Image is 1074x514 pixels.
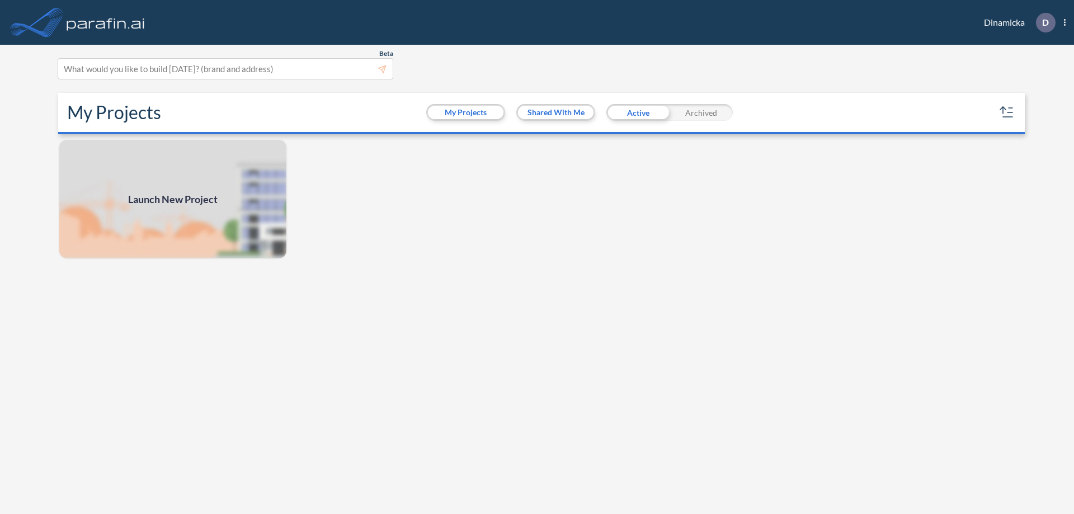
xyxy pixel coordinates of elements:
[379,49,393,58] span: Beta
[67,102,161,123] h2: My Projects
[128,192,218,207] span: Launch New Project
[428,106,503,119] button: My Projects
[967,13,1066,32] div: Dinamicka
[58,139,288,260] img: add
[64,11,147,34] img: logo
[670,104,733,121] div: Archived
[1042,17,1049,27] p: D
[998,103,1016,121] button: sort
[58,139,288,260] a: Launch New Project
[518,106,593,119] button: Shared With Me
[606,104,670,121] div: Active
